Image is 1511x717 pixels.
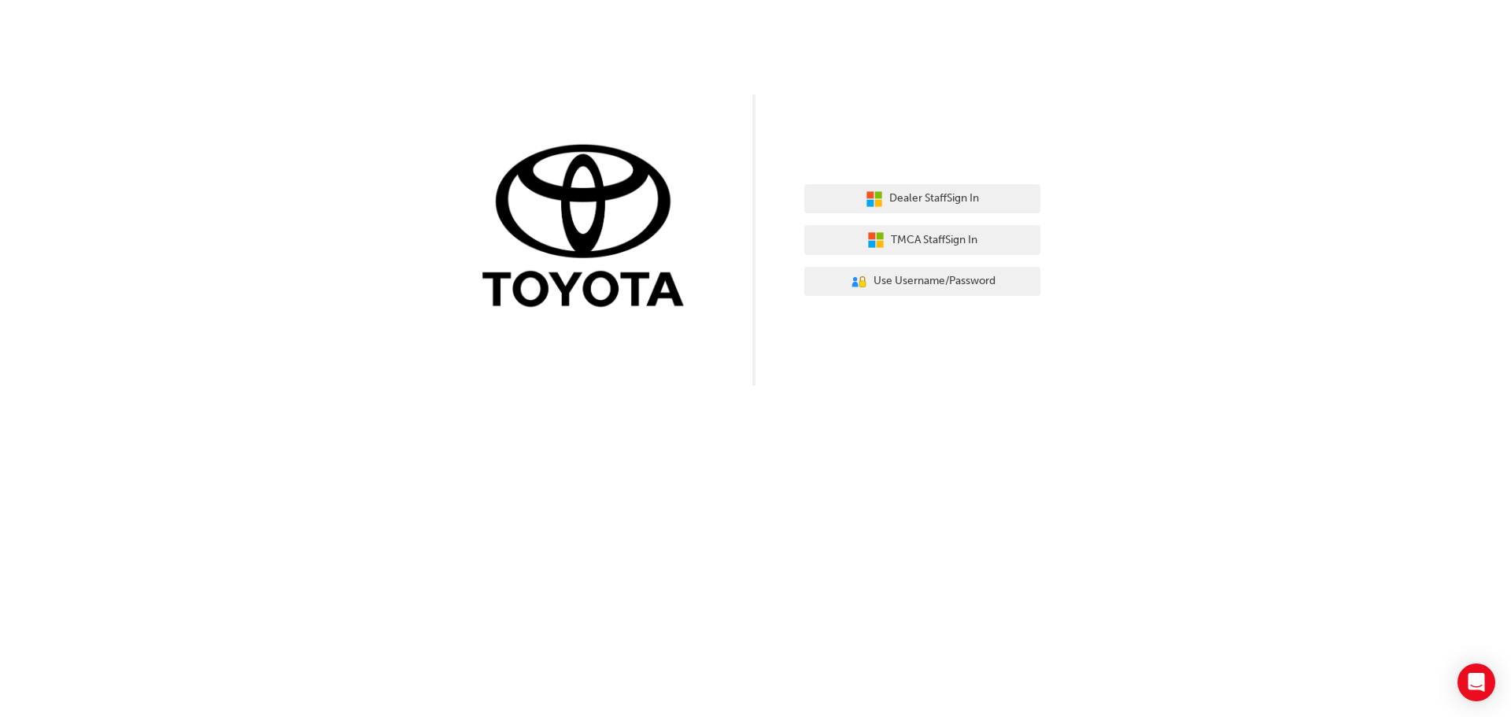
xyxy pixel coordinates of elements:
span: Use Username/Password [874,272,996,290]
div: Open Intercom Messenger [1457,663,1495,701]
button: TMCA StaffSign In [804,225,1040,255]
span: Dealer Staff Sign In [889,190,979,208]
span: TMCA Staff Sign In [891,231,977,249]
button: Use Username/Password [804,267,1040,297]
img: Trak [471,141,707,315]
button: Dealer StaffSign In [804,184,1040,214]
